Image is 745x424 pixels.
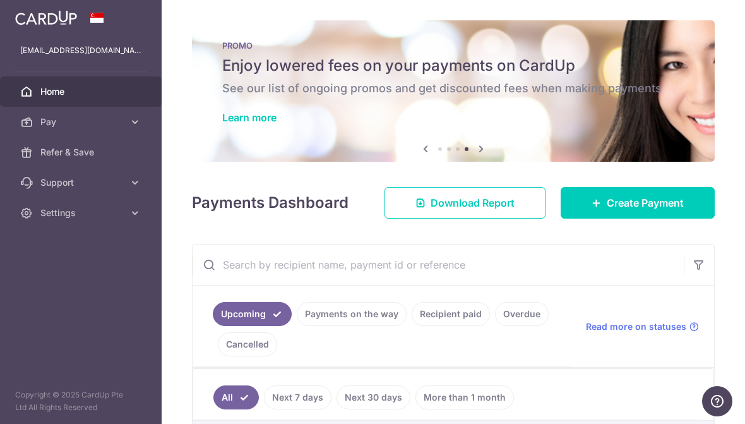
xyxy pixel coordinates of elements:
a: Next 30 days [337,385,410,409]
a: Download Report [384,187,545,219]
img: Latest Promos banner [192,20,715,162]
h4: Payments Dashboard [192,191,349,214]
iframe: Opens a widget where you can find more information [702,386,732,418]
a: Upcoming [213,302,292,326]
a: More than 1 month [415,385,514,409]
h6: See our list of ongoing promos and get discounted fees when making payments [222,81,684,96]
span: Pay [40,116,124,128]
a: Recipient paid [412,302,490,326]
input: Search by recipient name, payment id or reference [193,245,684,285]
span: Read more on statuses [586,320,686,333]
a: Read more on statuses [586,320,699,333]
a: Payments on the way [297,302,407,326]
img: CardUp [15,10,77,25]
span: Settings [40,207,124,219]
h5: Enjoy lowered fees on your payments on CardUp [222,56,684,76]
a: Create Payment [561,187,715,219]
a: Cancelled [218,332,277,356]
span: Support [40,176,124,189]
a: Next 7 days [264,385,331,409]
p: [EMAIL_ADDRESS][DOMAIN_NAME] [20,44,141,57]
a: Learn more [222,111,277,124]
span: Home [40,85,124,98]
p: PROMO [222,40,684,51]
span: Create Payment [607,195,684,210]
span: Download Report [431,195,515,210]
a: All [213,385,259,409]
span: Refer & Save [40,146,124,159]
a: Overdue [495,302,549,326]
